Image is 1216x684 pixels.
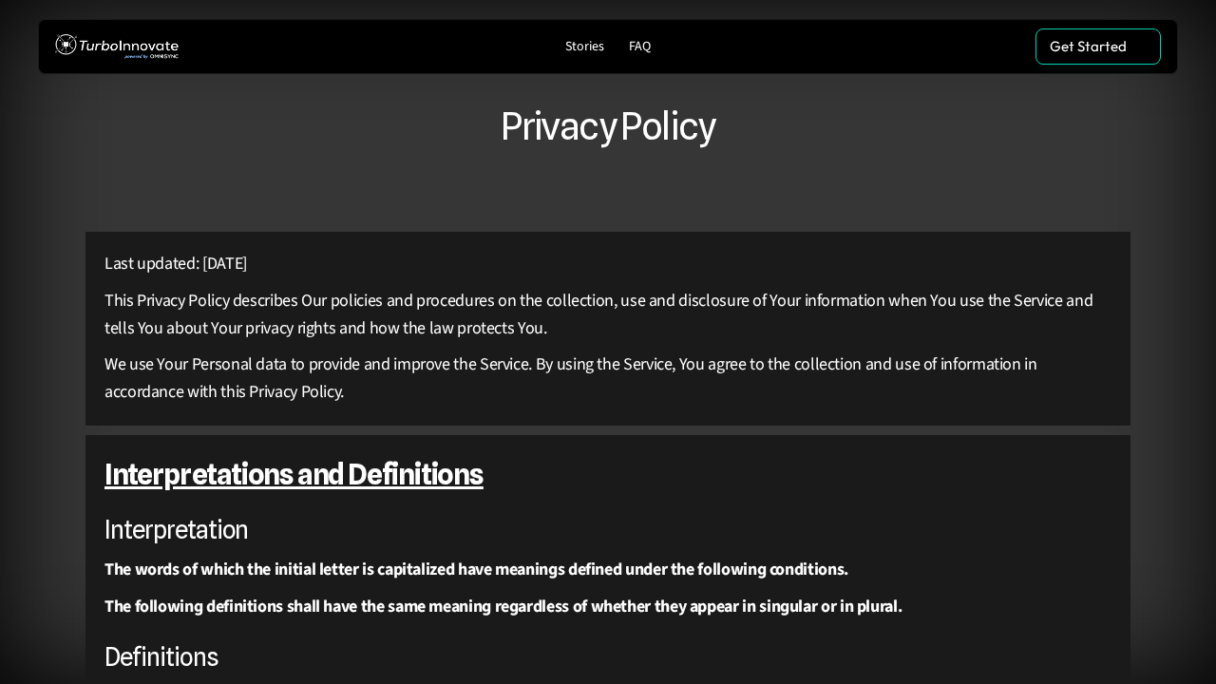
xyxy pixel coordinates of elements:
[1050,38,1127,55] p: Get Started
[565,39,604,55] p: Stories
[55,29,179,65] img: TurboInnovate Logo
[558,34,612,60] a: Stories
[629,39,651,55] p: FAQ
[621,34,658,60] a: FAQ
[1035,28,1161,65] a: Get Started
